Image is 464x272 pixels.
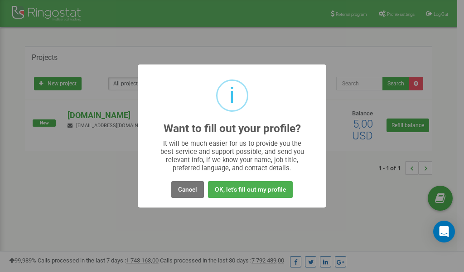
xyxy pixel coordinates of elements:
[156,139,309,172] div: It will be much easier for us to provide you the best service and support possible, and send you ...
[171,181,204,198] button: Cancel
[164,123,301,135] h2: Want to fill out your profile?
[433,221,455,242] div: Open Intercom Messenger
[229,81,235,110] div: i
[208,181,293,198] button: OK, let's fill out my profile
